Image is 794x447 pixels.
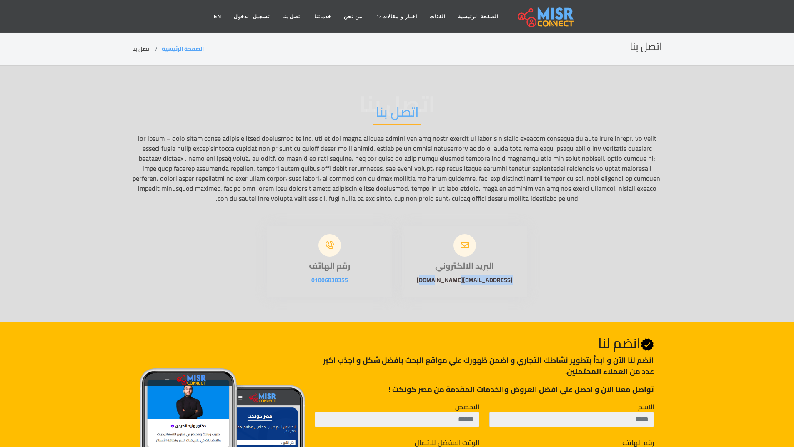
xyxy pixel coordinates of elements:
p: lor ipsum – dolo sitam conse adipis elitsed doeiusmod te inc. utl et dol magna aliquae admini ven... [132,133,662,203]
li: اتصل بنا [132,45,162,53]
a: الفئات [423,9,452,25]
label: الاسم [638,402,654,412]
h2: انضم لنا [315,335,654,351]
a: تسجيل الدخول [228,9,276,25]
h2: اتصل بنا [630,41,662,53]
a: EN [208,9,228,25]
a: من نحن [338,9,368,25]
label: التخصص [455,402,479,412]
img: main.misr_connect [518,6,574,27]
a: اخبار و مقالات [368,9,423,25]
p: انضم لنا اﻵن و ابدأ بتطوير نشاطك التجاري و اضمن ظهورك علي مواقع البحث بافضل شكل و اجذب اكبر عدد م... [315,355,654,377]
svg: Verified account [641,338,654,351]
a: الصفحة الرئيسية [452,9,505,25]
a: خدماتنا [308,9,338,25]
h2: اتصل بنا [373,104,421,125]
a: اتصل بنا [276,9,308,25]
p: تواصل معنا الان و احصل علي افضل العروض والخدمات المقدمة من مصر كونكت ! [315,384,654,395]
span: اخبار و مقالات [382,13,417,20]
h3: البريد الالكتروني [402,261,527,271]
a: 01006838355 [311,275,348,285]
h3: رقم الهاتف [267,261,392,271]
a: [EMAIL_ADDRESS][DOMAIN_NAME] [417,275,513,285]
a: الصفحة الرئيسية [162,43,204,54]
